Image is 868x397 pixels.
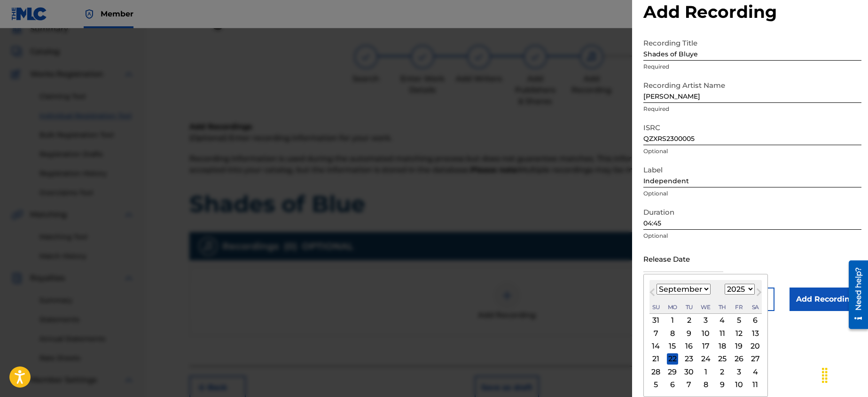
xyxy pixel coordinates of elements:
div: Choose Saturday, September 13th, 2025 [750,327,761,339]
div: Choose Saturday, October 11th, 2025 [750,379,761,390]
div: Choose Saturday, September 27th, 2025 [750,353,761,365]
div: Choose Wednesday, September 10th, 2025 [700,327,712,339]
div: Choose Friday, September 12th, 2025 [733,327,744,339]
div: Choose Wednesday, October 8th, 2025 [700,379,712,390]
div: Wednesday [700,302,712,313]
div: Drag [817,361,832,389]
div: Choose Monday, September 15th, 2025 [667,341,678,352]
span: Member [101,8,133,19]
div: Choose Thursday, October 9th, 2025 [717,379,728,390]
div: Choose Friday, October 10th, 2025 [733,379,744,390]
div: Choose Thursday, September 11th, 2025 [717,327,728,339]
div: Monday [667,302,678,313]
div: Friday [733,302,744,313]
p: Required [643,62,861,71]
div: Choose Date [643,274,768,397]
div: Month September, 2025 [649,314,762,391]
div: Choose Tuesday, September 30th, 2025 [683,366,695,377]
div: Choose Thursday, October 2nd, 2025 [717,366,728,377]
div: Choose Wednesday, September 24th, 2025 [700,353,712,365]
div: Choose Tuesday, September 2nd, 2025 [683,315,695,326]
div: Choose Monday, October 6th, 2025 [667,379,678,390]
iframe: Chat Widget [821,352,868,397]
div: Choose Sunday, October 5th, 2025 [650,379,662,390]
div: Choose Sunday, September 7th, 2025 [650,327,662,339]
img: MLC Logo [11,7,47,21]
div: Choose Thursday, September 18th, 2025 [717,341,728,352]
img: Top Rightsholder [84,8,95,20]
div: Choose Monday, September 8th, 2025 [667,327,678,339]
div: Choose Friday, October 3rd, 2025 [733,366,744,377]
div: Choose Wednesday, September 3rd, 2025 [700,315,712,326]
div: Choose Tuesday, September 9th, 2025 [683,327,695,339]
div: Thursday [717,302,728,313]
div: Choose Friday, September 5th, 2025 [733,315,744,326]
p: Optional [643,232,861,240]
div: Choose Sunday, August 31st, 2025 [650,315,662,326]
button: Next Month [751,287,766,302]
iframe: Resource Center [842,257,868,333]
div: Choose Sunday, September 28th, 2025 [650,366,662,377]
div: Sunday [650,302,662,313]
div: Choose Monday, September 29th, 2025 [667,366,678,377]
p: Optional [643,189,861,198]
div: Choose Wednesday, October 1st, 2025 [700,366,712,377]
div: Choose Monday, September 1st, 2025 [667,315,678,326]
div: Choose Saturday, September 20th, 2025 [750,341,761,352]
div: Choose Saturday, October 4th, 2025 [750,366,761,377]
div: Choose Thursday, September 4th, 2025 [717,315,728,326]
div: Choose Sunday, September 21st, 2025 [650,353,662,365]
div: Choose Tuesday, October 7th, 2025 [683,379,695,390]
div: Choose Tuesday, September 23rd, 2025 [683,353,695,365]
div: Choose Tuesday, September 16th, 2025 [683,341,695,352]
div: Choose Monday, September 22nd, 2025 [667,353,678,365]
div: Choose Saturday, September 6th, 2025 [750,315,761,326]
div: Choose Friday, September 26th, 2025 [733,353,744,365]
div: Choose Wednesday, September 17th, 2025 [700,341,712,352]
div: Choose Thursday, September 25th, 2025 [717,353,728,365]
p: Required [643,105,861,113]
div: Choose Friday, September 19th, 2025 [733,341,744,352]
div: Tuesday [683,302,695,313]
div: Saturday [750,302,761,313]
p: Optional [643,147,861,156]
div: Choose Sunday, September 14th, 2025 [650,341,662,352]
button: Previous Month [645,287,660,302]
